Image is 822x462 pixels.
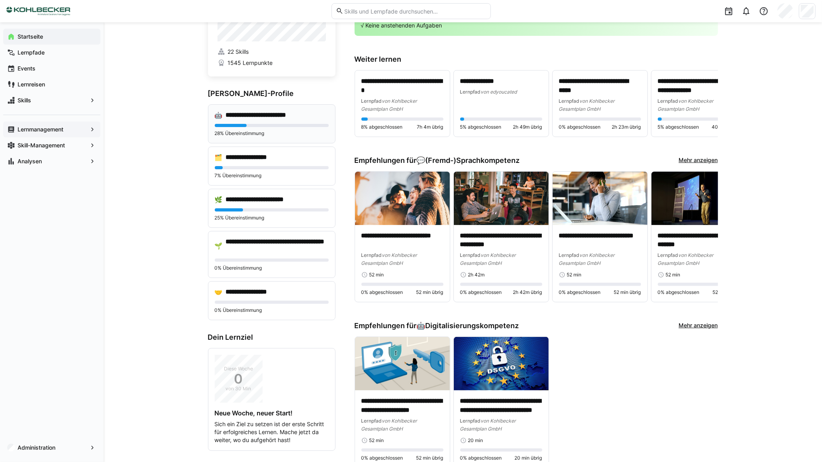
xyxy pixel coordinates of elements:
span: 0% abgeschlossen [460,289,502,296]
span: 52 min übrig [416,289,443,296]
p: 0% Übereinstimmung [215,265,329,271]
a: Mehr anzeigen [679,321,718,330]
span: 2h 42m [468,272,485,278]
div: 💬 [417,156,520,165]
span: 2h 42m übrig [513,289,542,296]
span: 40 min übrig [712,124,740,130]
span: Lernpfad [460,418,481,424]
span: 0% abgeschlossen [559,124,601,130]
div: 🌿 [215,196,223,204]
span: 0% abgeschlossen [559,289,601,296]
p: 0% Übereinstimmung [215,307,329,313]
img: image [553,172,647,225]
span: 52 min [369,272,384,278]
span: von Kohlbecker Gesamtplan GmbH [559,252,615,266]
span: Lernpfad [460,252,481,258]
a: Mehr anzeigen [679,156,718,165]
span: 5% abgeschlossen [658,124,699,130]
h4: Neue Woche, neuer Start! [215,409,329,417]
span: von edyoucated [481,89,517,95]
span: Lernpfad [559,98,580,104]
a: 22 Skills [218,48,326,56]
input: Skills und Lernpfade durchsuchen… [343,8,486,15]
span: von Kohlbecker Gesamtplan GmbH [658,252,714,266]
h3: [PERSON_NAME]-Profile [208,89,335,98]
div: 🗂️ [215,153,223,161]
span: 22 Skills [228,48,249,56]
h3: Empfehlungen für [355,321,519,330]
span: von Kohlbecker Gesamtplan GmbH [361,98,417,112]
h3: Empfehlungen für [355,156,520,165]
img: image [454,172,549,225]
img: image [651,172,746,225]
span: 52 min [567,272,582,278]
span: Lernpfad [361,98,382,104]
h3: Weiter lernen [355,55,718,64]
span: 0% abgeschlossen [361,455,403,461]
span: von Kohlbecker Gesamtplan GmbH [361,418,417,432]
div: 🤝 [215,288,223,296]
span: 0% abgeschlossen [658,289,700,296]
h3: Dein Lernziel [208,333,335,342]
div: 🌱 [215,242,223,250]
p: 7% Übereinstimmung [215,172,329,179]
span: 1545 Lernpunkte [228,59,273,67]
p: 28% Übereinstimmung [215,130,329,137]
span: von Kohlbecker Gesamtplan GmbH [361,252,417,266]
span: 8% abgeschlossen [361,124,403,130]
span: 52 min übrig [713,289,740,296]
p: Sich ein Ziel zu setzen ist der erste Schritt für erfolgreiches Lernen. Mache jetzt da weiter, wo... [215,420,329,444]
span: 52 min [666,272,681,278]
span: 7h 4m übrig [417,124,443,130]
span: 2h 23m übrig [612,124,641,130]
p: 25% Übereinstimmung [215,215,329,221]
div: 🤖 [417,321,519,330]
span: Digitalisierungskompetenz [426,321,519,330]
span: Lernpfad [658,252,679,258]
span: Lernpfad [361,252,382,258]
span: Lernpfad [361,418,382,424]
span: Lernpfad [559,252,580,258]
span: Lernpfad [658,98,679,104]
span: 20 min [468,437,483,444]
span: von Kohlbecker Gesamtplan GmbH [460,418,516,432]
span: (Fremd-)Sprachkompetenz [426,156,520,165]
img: image [355,172,450,225]
span: 2h 49m übrig [513,124,542,130]
span: 0% abgeschlossen [460,455,502,461]
span: von Kohlbecker Gesamtplan GmbH [658,98,714,112]
span: 52 min übrig [614,289,641,296]
span: von Kohlbecker Gesamtplan GmbH [559,98,615,112]
img: image [454,337,549,390]
div: 🤖 [215,111,223,119]
span: 5% abgeschlossen [460,124,502,130]
span: von Kohlbecker Gesamtplan GmbH [460,252,516,266]
span: 52 min [369,437,384,444]
span: Lernpfad [460,89,481,95]
span: 20 min übrig [515,455,542,461]
p: √ Keine anstehenden Aufgaben [361,22,712,29]
span: 52 min übrig [416,455,443,461]
img: image [355,337,450,390]
span: 0% abgeschlossen [361,289,403,296]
